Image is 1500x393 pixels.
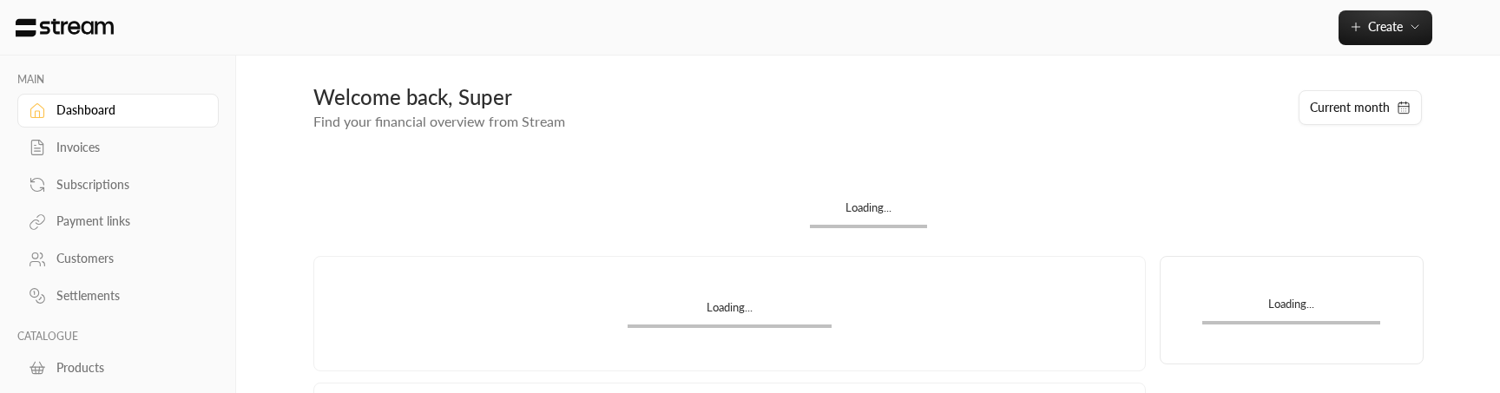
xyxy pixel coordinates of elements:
[17,73,219,87] p: MAIN
[17,131,219,165] a: Invoices
[56,176,197,193] div: Subscriptions
[1202,296,1380,321] div: Loading...
[56,213,197,230] div: Payment links
[56,287,197,305] div: Settlements
[56,359,197,377] div: Products
[17,205,219,239] a: Payment links
[17,279,219,313] a: Settlements
[313,83,1280,111] div: Welcome back, Super
[1368,19,1403,34] span: Create
[1299,90,1422,125] button: Current month
[17,242,219,276] a: Customers
[628,299,832,324] div: Loading...
[810,200,927,225] div: Loading...
[56,250,197,267] div: Customers
[56,139,197,156] div: Invoices
[17,94,219,128] a: Dashboard
[56,102,197,119] div: Dashboard
[313,113,565,129] span: Find your financial overview from Stream
[14,18,115,37] img: Logo
[17,330,219,344] p: CATALOGUE
[1339,10,1432,45] button: Create
[17,167,219,201] a: Subscriptions
[17,350,219,384] a: Products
